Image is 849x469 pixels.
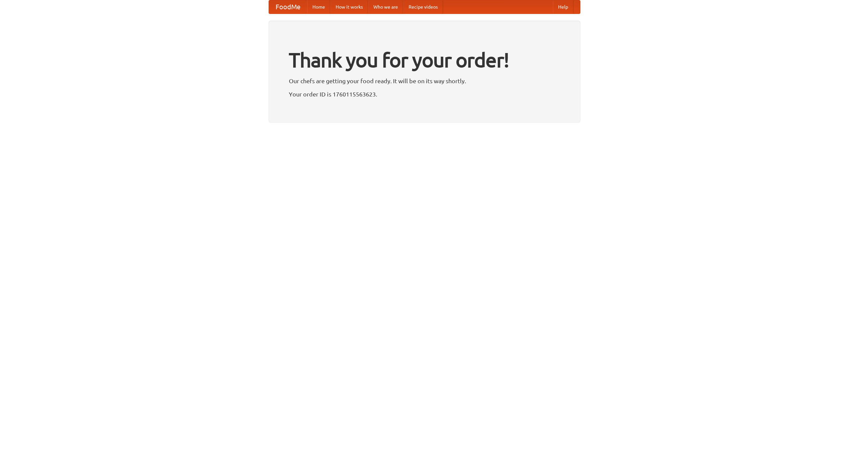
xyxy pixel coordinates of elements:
a: Home [307,0,330,14]
a: Who we are [368,0,403,14]
a: Recipe videos [403,0,443,14]
h1: Thank you for your order! [289,44,560,76]
a: Help [553,0,573,14]
a: FoodMe [269,0,307,14]
a: How it works [330,0,368,14]
p: Our chefs are getting your food ready. It will be on its way shortly. [289,76,560,86]
p: Your order ID is 1760115563623. [289,89,560,99]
